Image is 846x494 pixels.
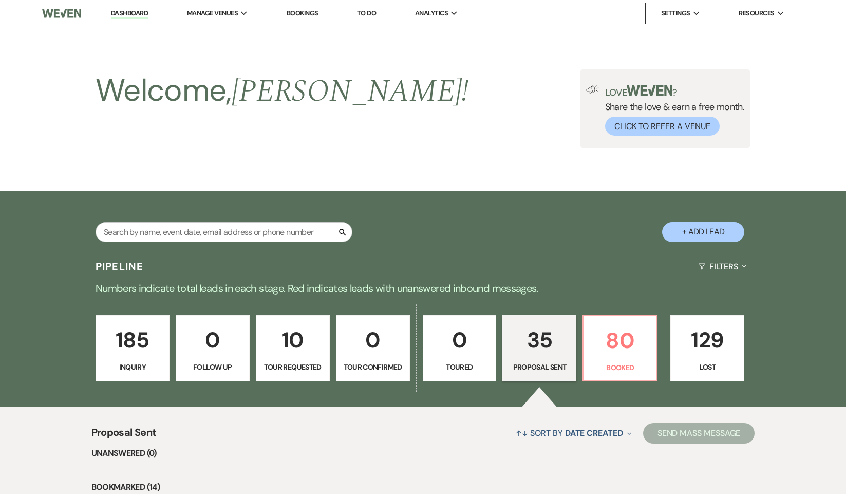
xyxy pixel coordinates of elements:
span: Resources [739,8,774,19]
li: Unanswered (0) [91,447,755,460]
p: Tour Requested [262,361,323,373]
li: Bookmarked (14) [91,481,755,494]
button: + Add Lead [662,222,744,242]
p: Toured [429,361,490,373]
a: Dashboard [111,9,148,19]
h2: Welcome, [96,69,469,113]
a: To Do [357,9,376,17]
p: 80 [590,323,650,358]
span: Analytics [415,8,448,19]
p: 185 [102,323,163,357]
button: Send Mass Message [643,423,755,444]
a: Bookings [287,9,318,17]
p: Inquiry [102,361,163,373]
button: Filters [694,253,750,280]
h3: Pipeline [96,259,144,273]
span: [PERSON_NAME] ! [232,68,469,115]
a: 10Tour Requested [256,315,330,382]
input: Search by name, event date, email address or phone number [96,222,352,242]
a: 80Booked [582,315,657,382]
span: Manage Venues [187,8,238,19]
div: Share the love & earn a free month. [599,85,745,136]
a: 129Lost [670,315,744,382]
button: Click to Refer a Venue [605,117,720,136]
p: Proposal Sent [509,361,570,373]
p: 0 [182,323,243,357]
img: loud-speaker-illustration.svg [586,85,599,94]
span: ↑↓ [516,428,528,438]
p: Follow Up [182,361,243,373]
p: 0 [429,323,490,357]
p: 129 [677,323,738,357]
button: Sort By Date Created [512,419,635,447]
p: Lost [677,361,738,373]
span: Date Created [565,428,623,438]
a: 0Tour Confirmed [336,315,410,382]
a: 0Follow Up [176,315,250,382]
a: 185Inquiry [96,315,170,382]
a: 35Proposal Sent [502,315,576,382]
img: weven-logo-green.svg [627,85,672,96]
p: Tour Confirmed [343,361,403,373]
span: Proposal Sent [91,425,157,447]
p: 0 [343,323,403,357]
p: Love ? [605,85,745,97]
p: Numbers indicate total leads in each stage. Red indicates leads with unanswered inbound messages. [53,280,793,297]
a: 0Toured [423,315,497,382]
p: 35 [509,323,570,357]
img: Weven Logo [42,3,81,24]
span: Settings [661,8,690,19]
p: Booked [590,362,650,373]
p: 10 [262,323,323,357]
